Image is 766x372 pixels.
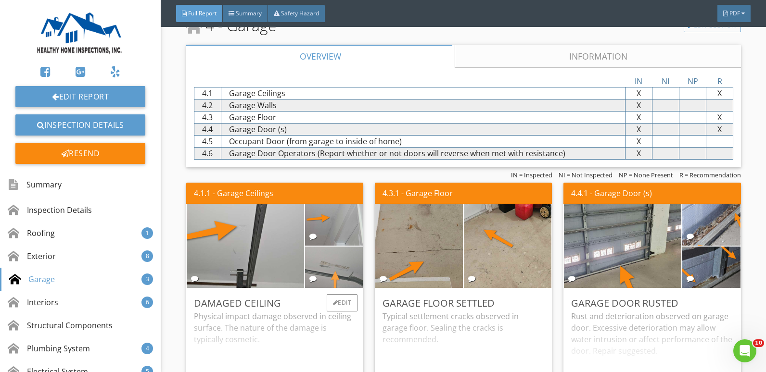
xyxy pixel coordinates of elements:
[559,171,613,179] span: NI = Not Inspected
[281,9,319,17] span: Safety Hazard
[729,9,740,17] span: PDF
[194,296,356,310] div: Damaged Ceiling
[679,136,706,147] div: X
[194,136,221,147] div: 4.5
[706,112,733,123] div: X
[265,174,403,277] img: photo.jpg
[194,148,221,159] div: 4.6
[455,45,740,68] a: Information
[652,112,679,123] div: X
[141,250,153,262] div: 8
[106,142,385,351] img: photo.jpg
[706,99,733,111] div: X
[626,87,652,99] div: X
[8,320,113,331] div: Structural Components
[626,124,652,135] div: X
[15,114,145,136] a: Inspection Details
[706,148,733,159] div: X
[194,87,221,99] div: 4.1
[141,273,153,285] div: 3
[141,343,153,354] div: 4
[236,9,262,17] span: Summary
[652,124,679,135] div: X
[571,296,733,310] div: Garage door rusted
[706,124,733,135] div: X
[753,339,764,347] span: 10
[652,148,679,159] div: X
[626,148,652,159] div: X
[733,339,756,362] iframe: Intercom live chat
[511,171,552,179] span: IN = Inspected
[194,99,221,111] div: 4.2
[15,143,145,164] div: Resend
[194,124,221,135] div: 4.4
[635,76,642,87] span: IN
[194,112,221,123] div: 4.3
[626,136,652,147] div: X
[8,177,62,193] div: Summary
[221,112,625,123] div: Garage Floor
[679,124,706,135] div: X
[221,136,625,147] div: Occupant Door (from garage to inside of home)
[688,76,698,87] span: NP
[679,171,741,179] span: R = Recommendation
[383,187,453,199] div: 4.3.1 - Garage Floor
[652,99,679,111] div: X
[619,171,673,179] span: NP = None Present
[141,297,153,308] div: 6
[626,112,652,123] div: X
[34,8,127,57] img: HHI-LOGO-blue-Black.jpg
[679,99,706,111] div: X
[309,164,528,328] img: photo.jpg
[662,76,669,87] span: NI
[652,87,679,99] div: X
[221,148,625,159] div: Garage Door Operators (Report whether or not doors will reverse when met with resistance)
[8,343,90,354] div: Plumbing System
[679,87,706,99] div: X
[15,86,145,107] a: Edit Report
[221,87,625,99] div: Garage Ceilings
[706,87,733,99] div: X
[8,204,92,216] div: Inspection Details
[717,76,722,87] span: R
[652,136,679,147] div: X
[706,136,733,147] div: X
[383,296,544,310] div: Garage floor settled
[221,124,625,135] div: Garage Door (s)
[8,227,55,239] div: Roofing
[141,227,153,239] div: 1
[571,187,652,199] div: 4.4.1 - Garage Door (s)
[679,112,706,123] div: X
[188,9,217,17] span: Full Report
[398,164,617,328] img: photo.jpg
[626,99,652,111] div: X
[8,250,56,262] div: Exterior
[679,148,706,159] div: X
[327,294,358,311] div: Edit
[483,142,762,351] img: photo.jpg
[265,216,403,319] img: photo.jpg
[9,273,55,285] div: Garage
[8,297,58,308] div: Interiors
[221,99,625,111] div: Garage Walls
[194,187,273,199] div: 4.1.1 - Garage Ceilings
